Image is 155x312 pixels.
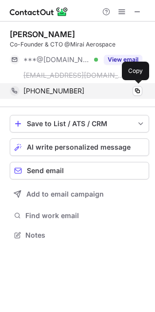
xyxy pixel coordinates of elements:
div: [PERSON_NAME] [10,29,75,39]
button: save-profile-one-click [10,115,149,133]
button: Notes [10,228,149,242]
button: Send email [10,162,149,179]
button: AI write personalized message [10,138,149,156]
button: Find work email [10,209,149,223]
span: Find work email [25,211,145,220]
span: ***@[DOMAIN_NAME] [23,55,91,64]
div: Save to List / ATS / CRM [27,120,132,128]
img: ContactOut v5.3.10 [10,6,68,18]
span: AI write personalized message [27,143,131,151]
span: Add to email campaign [26,190,104,198]
span: [EMAIL_ADDRESS][DOMAIN_NAME] [23,71,125,80]
button: Add to email campaign [10,185,149,203]
span: [PHONE_NUMBER] [23,87,84,95]
span: Notes [25,231,145,240]
div: Co-Founder & CTO @Mirai Aerospace [10,40,149,49]
button: Reveal Button [104,55,142,65]
span: Send email [27,167,64,175]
